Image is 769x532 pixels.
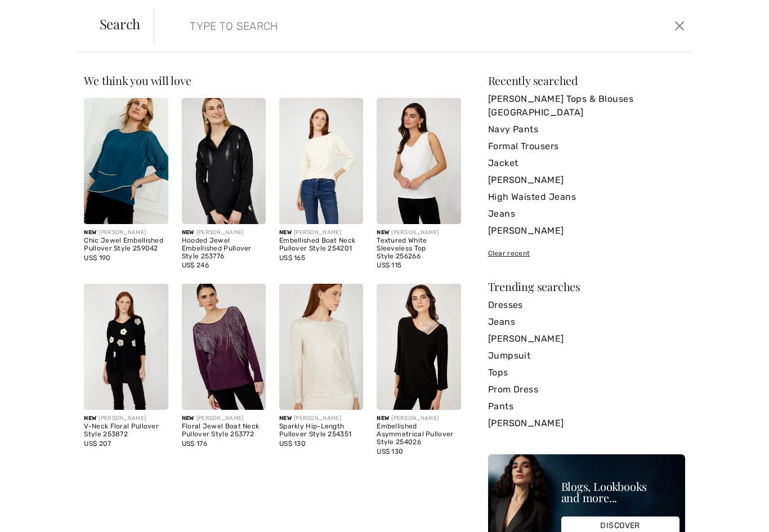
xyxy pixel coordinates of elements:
[377,423,460,446] div: Embellished Asymmetrical Pullover Style 254026
[84,237,168,253] div: Chic Jewel Embellished Pullover Style 259042
[377,98,460,224] img: Textured White Sleeveless Top Style 256266. Off White
[279,423,363,439] div: Sparkly Hip-Length Pullover Style 254351
[488,347,685,364] a: Jumpsuit
[182,237,266,260] div: Hooded Jewel Embellished Pullover Style 253776
[181,9,548,43] input: TYPE TO SEARCH
[488,364,685,381] a: Tops
[84,73,191,88] span: We think you will love
[488,330,685,347] a: [PERSON_NAME]
[84,415,96,422] span: New
[377,229,460,237] div: [PERSON_NAME]
[488,155,685,172] a: Jacket
[488,172,685,189] a: [PERSON_NAME]
[377,448,403,455] span: US$ 130
[488,398,685,415] a: Pants
[182,284,266,410] img: Floral Jewel Boat Neck Pullover Style 253772. Plum
[182,229,266,237] div: [PERSON_NAME]
[182,415,194,422] span: New
[182,98,266,224] img: Hooded Jewel Embellished Pullover Style 253776. Black
[488,205,685,222] a: Jeans
[182,414,266,423] div: [PERSON_NAME]
[488,222,685,239] a: [PERSON_NAME]
[488,381,685,398] a: Prom Dress
[84,229,168,237] div: [PERSON_NAME]
[377,229,389,236] span: New
[84,98,168,224] img: Chic Jewel Embellished Pullover Style 259042. Dark Teal
[84,229,96,236] span: New
[279,414,363,423] div: [PERSON_NAME]
[84,284,168,410] img: V-Neck Floral Pullover Style 253872. Black
[279,254,305,262] span: US$ 165
[279,98,363,224] img: Embellished Boat Neck Pullover Style 254201. Vanilla
[182,423,266,439] div: Floral Jewel Boat Neck Pullover Style 253772
[84,423,168,439] div: V-Neck Floral Pullover Style 253872
[84,254,110,262] span: US$ 190
[84,440,111,448] span: US$ 207
[279,229,292,236] span: New
[279,284,363,410] img: Sparkly Hip-Length Pullover Style 254351. Winter white/gold
[100,17,141,30] span: Search
[377,414,460,423] div: [PERSON_NAME]
[488,314,685,330] a: Jeans
[279,440,306,448] span: US$ 130
[182,229,194,236] span: New
[377,284,460,410] img: Embellished Asymmetrical Pullover Style 254026. Black
[279,237,363,253] div: Embellished Boat Neck Pullover Style 254201
[182,440,207,448] span: US$ 176
[488,91,685,121] a: [PERSON_NAME] Tops & Blouses [GEOGRAPHIC_DATA]
[377,237,460,260] div: Textured White Sleeveless Top Style 256266
[377,415,389,422] span: New
[488,248,685,258] div: Clear recent
[488,189,685,205] a: High Waisted Jeans
[279,229,363,237] div: [PERSON_NAME]
[488,138,685,155] a: Formal Trousers
[488,121,685,138] a: Navy Pants
[182,261,209,269] span: US$ 246
[279,415,292,422] span: New
[488,281,685,292] div: Trending searches
[488,297,685,314] a: Dresses
[561,481,679,503] div: Blogs, Lookbooks and more...
[377,261,401,269] span: US$ 115
[84,414,168,423] div: [PERSON_NAME]
[488,415,685,432] a: [PERSON_NAME]
[671,17,688,35] button: Close
[488,75,685,86] div: Recently searched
